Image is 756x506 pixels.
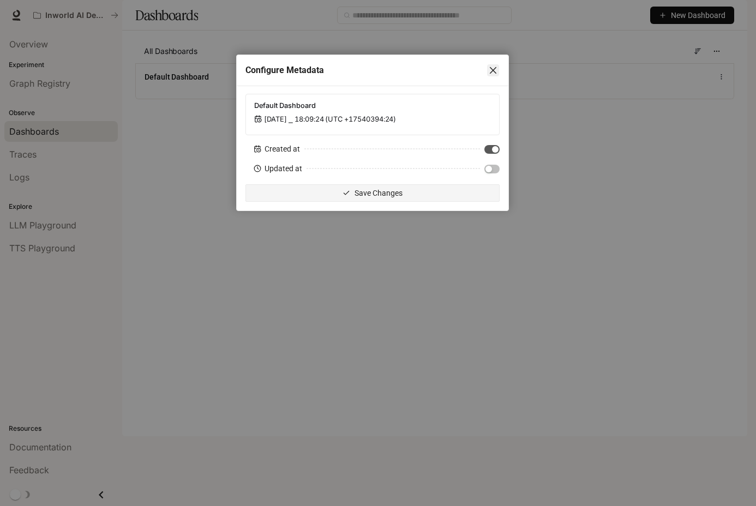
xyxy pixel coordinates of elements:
span: Updated at [265,162,302,174]
span: Default Dashboard [254,101,316,111]
button: Close [487,64,499,76]
button: Save Changes [245,184,500,202]
span: Save Changes [355,187,403,199]
span: Created at [265,143,300,155]
span: [DATE] ⎯ 18:09:24 (UTC +17540394:24) [254,115,397,124]
div: Configure Metadata [245,64,500,77]
span: close [489,66,497,75]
